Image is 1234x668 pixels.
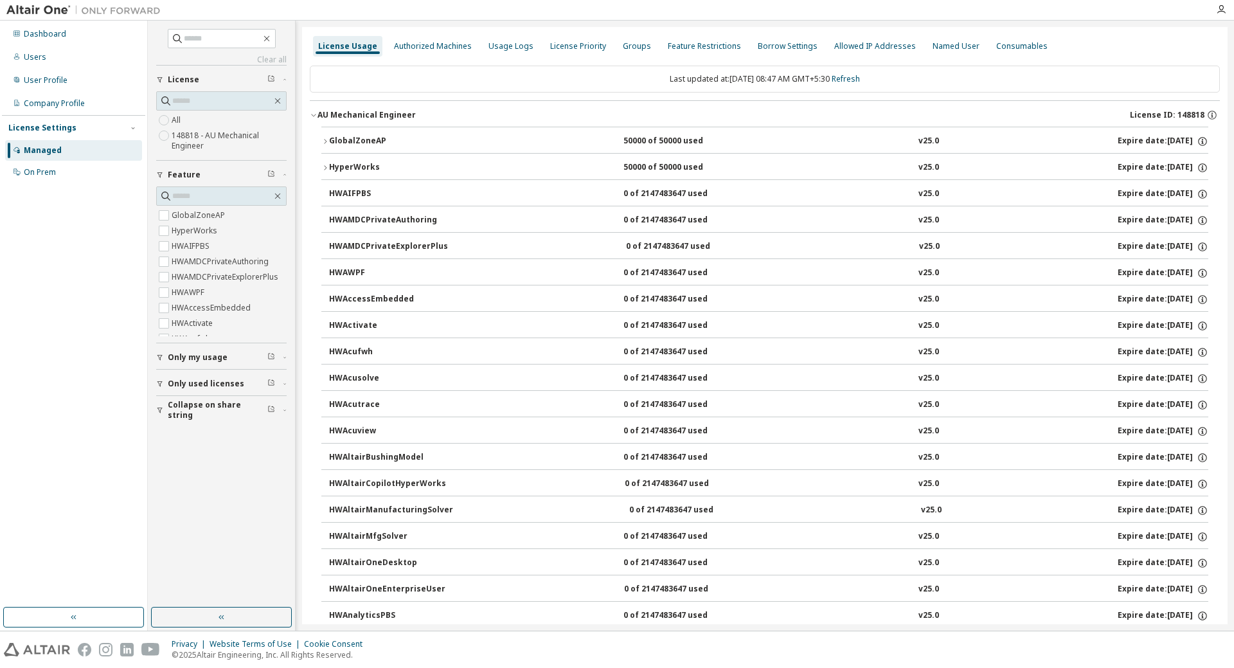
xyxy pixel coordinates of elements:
[172,300,253,316] label: HWAccessEmbedded
[329,444,1208,472] button: HWAltairBushingModel0 of 2147483647 usedv25.0Expire date:[DATE]
[918,162,939,174] div: v25.0
[168,75,199,85] span: License
[1118,584,1208,595] div: Expire date: [DATE]
[1118,505,1208,516] div: Expire date: [DATE]
[172,316,215,331] label: HWActivate
[623,531,739,543] div: 0 of 2147483647 used
[329,452,445,464] div: HWAltairBushingModel
[321,127,1208,156] button: GlobalZoneAP50000 of 50000 usedv25.0Expire date:[DATE]
[8,123,76,133] div: License Settings
[1118,373,1208,384] div: Expire date: [DATE]
[329,531,445,543] div: HWAltairMfgSolver
[329,162,445,174] div: HyperWorks
[267,352,275,363] span: Clear filter
[329,285,1208,314] button: HWAccessEmbedded0 of 2147483647 usedv25.0Expire date:[DATE]
[317,110,416,120] div: AU Mechanical Engineer
[156,370,287,398] button: Only used licenses
[668,41,741,51] div: Feature Restrictions
[623,162,739,174] div: 50000 of 50000 used
[329,136,445,147] div: GlobalZoneAP
[329,584,445,595] div: HWAltairOneEnterpriseUser
[625,478,740,490] div: 0 of 2147483647 used
[623,41,651,51] div: Groups
[267,170,275,180] span: Clear filter
[267,405,275,415] span: Clear filter
[321,154,1208,182] button: HyperWorks50000 of 50000 usedv25.0Expire date:[DATE]
[168,170,201,180] span: Feature
[1130,110,1204,120] span: License ID: 148818
[24,75,67,86] div: User Profile
[172,113,183,128] label: All
[172,223,220,239] label: HyperWorks
[329,557,445,569] div: HWAltairOneDesktop
[1118,610,1208,622] div: Expire date: [DATE]
[918,557,939,569] div: v25.0
[329,417,1208,446] button: HWAcuview0 of 2147483647 usedv25.0Expire date:[DATE]
[921,505,942,516] div: v25.0
[918,320,939,332] div: v25.0
[156,66,287,94] button: License
[24,98,85,109] div: Company Profile
[156,396,287,424] button: Collapse on share string
[1118,478,1208,490] div: Expire date: [DATE]
[329,549,1208,577] button: HWAltairOneDesktop0 of 2147483647 usedv25.0Expire date:[DATE]
[329,426,445,437] div: HWAcuview
[120,643,134,656] img: linkedin.svg
[1118,452,1208,464] div: Expire date: [DATE]
[329,206,1208,235] button: HWAMDCPrivateAuthoring0 of 2147483647 usedv25.0Expire date:[DATE]
[623,452,739,464] div: 0 of 2147483647 used
[918,478,939,490] div: v25.0
[156,55,287,65] a: Clear all
[329,365,1208,393] button: HWAcusolve0 of 2147483647 usedv25.0Expire date:[DATE]
[623,215,739,226] div: 0 of 2147483647 used
[1118,215,1208,226] div: Expire date: [DATE]
[834,41,916,51] div: Allowed IP Addresses
[329,523,1208,551] button: HWAltairMfgSolver0 of 2147483647 usedv25.0Expire date:[DATE]
[623,426,739,437] div: 0 of 2147483647 used
[172,331,213,347] label: HWAcufwh
[329,320,445,332] div: HWActivate
[172,239,212,254] label: HWAIFPBS
[310,66,1220,93] div: Last updated at: [DATE] 08:47 AM GMT+5:30
[488,41,533,51] div: Usage Logs
[141,643,160,656] img: youtube.svg
[626,241,742,253] div: 0 of 2147483647 used
[623,399,739,411] div: 0 of 2147483647 used
[267,75,275,85] span: Clear filter
[918,610,939,622] div: v25.0
[918,267,939,279] div: v25.0
[172,639,210,649] div: Privacy
[918,373,939,384] div: v25.0
[329,267,445,279] div: HWAWPF
[267,379,275,389] span: Clear filter
[329,233,1208,261] button: HWAMDCPrivateExplorerPlus0 of 2147483647 usedv25.0Expire date:[DATE]
[1118,162,1208,174] div: Expire date: [DATE]
[329,241,448,253] div: HWAMDCPrivateExplorerPlus
[996,41,1048,51] div: Consumables
[623,136,739,147] div: 50000 of 50000 used
[24,29,66,39] div: Dashboard
[918,531,939,543] div: v25.0
[1118,320,1208,332] div: Expire date: [DATE]
[623,320,739,332] div: 0 of 2147483647 used
[99,643,112,656] img: instagram.svg
[623,347,739,358] div: 0 of 2147483647 used
[329,259,1208,287] button: HWAWPF0 of 2147483647 usedv25.0Expire date:[DATE]
[918,188,939,200] div: v25.0
[1118,399,1208,411] div: Expire date: [DATE]
[304,639,370,649] div: Cookie Consent
[1118,294,1208,305] div: Expire date: [DATE]
[4,643,70,656] img: altair_logo.svg
[78,643,91,656] img: facebook.svg
[156,161,287,189] button: Feature
[329,575,1208,604] button: HWAltairOneEnterpriseUser0 of 2147483647 usedv25.0Expire date:[DATE]
[1118,241,1208,253] div: Expire date: [DATE]
[918,452,939,464] div: v25.0
[1118,557,1208,569] div: Expire date: [DATE]
[156,343,287,372] button: Only my usage
[1118,267,1208,279] div: Expire date: [DATE]
[758,41,818,51] div: Borrow Settings
[172,285,207,300] label: HWAWPF
[629,505,745,516] div: 0 of 2147483647 used
[329,496,1208,525] button: HWAltairManufacturingSolver0 of 2147483647 usedv25.0Expire date:[DATE]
